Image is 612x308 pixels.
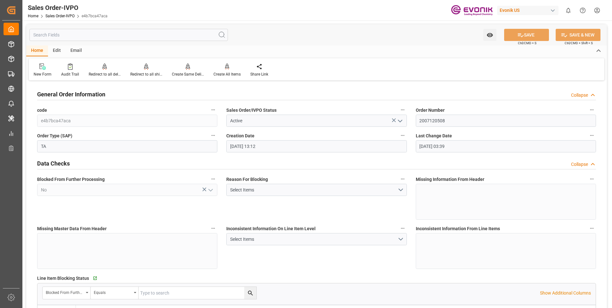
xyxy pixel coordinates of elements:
button: SAVE [504,29,549,41]
button: Order Type (SAP) [209,131,217,140]
div: Redirect to all shipments [130,71,162,77]
a: Home [28,14,38,18]
div: Evonik US [497,6,559,15]
div: Redirect to all deliveries [89,71,121,77]
img: Evonik-brand-mark-Deep-Purple-RGB.jpeg_1700498283.jpeg [451,5,493,16]
div: Edit [48,45,66,56]
span: Missing Master Data From Header [37,225,107,232]
button: Evonik US [497,4,561,16]
span: Creation Date [226,133,254,139]
span: Reason For Blocking [226,176,268,183]
button: open menu [91,287,139,299]
h2: Data Checks [37,159,70,168]
div: Select Items [230,187,398,193]
button: Blocked From Further Processing [209,175,217,183]
div: Select Items [230,236,398,243]
button: Missing Master Data From Header [209,224,217,232]
button: Inconsistent Information On Line Item Level [399,224,407,232]
button: Last Change Date [588,131,596,140]
button: Inconsistent Information From Line Items [588,224,596,232]
p: Show Additional Columns [540,290,591,296]
button: open menu [226,233,407,245]
button: Help Center [576,3,590,18]
span: Sales Order/IVPO Status [226,107,277,114]
div: New Form [34,71,52,77]
span: Order Type (SAP) [37,133,72,139]
button: code [209,106,217,114]
div: Share Link [250,71,268,77]
input: MM-DD-YYYY HH:MM [416,140,596,152]
span: Missing Information From Header [416,176,484,183]
a: Sales Order-IVPO [45,14,75,18]
div: Create Same Delivery Date [172,71,204,77]
button: open menu [43,287,91,299]
span: Order Number [416,107,445,114]
span: Ctrl/CMD + Shift + S [565,41,593,45]
h2: General Order Information [37,90,105,99]
button: Creation Date [399,131,407,140]
button: open menu [395,116,404,126]
button: open menu [483,29,496,41]
button: SAVE & NEW [556,29,600,41]
button: open menu [226,184,407,196]
span: Line Item Blocking Status [37,275,89,282]
button: show 0 new notifications [561,3,576,18]
span: Inconsistent Information On Line Item Level [226,225,316,232]
span: Ctrl/CMD + S [518,41,536,45]
div: Collapse [571,92,588,99]
div: Collapse [571,161,588,168]
input: Search Fields [29,29,228,41]
div: Audit Trail [61,71,79,77]
button: search button [244,287,256,299]
input: MM-DD-YYYY HH:MM [226,140,407,152]
div: Equals [94,288,132,296]
span: code [37,107,47,114]
input: Type to search [139,287,256,299]
button: Order Number [588,106,596,114]
span: Inconsistent Information From Line Items [416,225,500,232]
div: Email [66,45,87,56]
button: Sales Order/IVPO Status [399,106,407,114]
div: Create All Items [213,71,241,77]
div: Home [26,45,48,56]
button: open menu [205,185,215,195]
div: Blocked From Further Processing [46,288,84,296]
div: Sales Order-IVPO [28,3,108,12]
span: Blocked From Further Processing [37,176,105,183]
button: Missing Information From Header [588,175,596,183]
span: Last Change Date [416,133,452,139]
button: Reason For Blocking [399,175,407,183]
